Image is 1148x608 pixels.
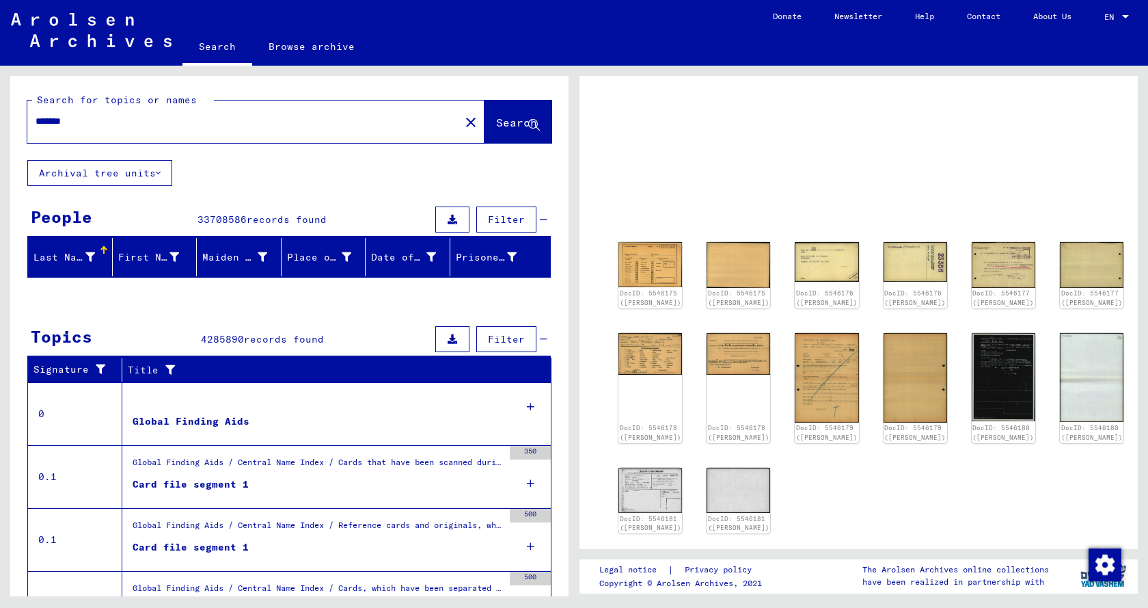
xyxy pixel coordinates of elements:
p: Copyright © Arolsen Archives, 2021 [599,577,768,590]
div: Topics [31,324,92,349]
a: DocID: 5546177 ([PERSON_NAME]) [972,289,1034,306]
img: 001.jpg [618,242,682,287]
p: have been realized in partnership with [862,576,1049,588]
div: Last Name [33,246,112,268]
img: Change consent [1089,548,1121,581]
button: Clear [457,108,484,135]
mat-header-cell: Prisoner # [450,238,551,276]
span: Filter [488,333,525,345]
div: People [31,204,92,229]
a: DocID: 5546175 ([PERSON_NAME]) [708,289,769,306]
button: Archival tree units [27,160,172,186]
div: | [599,563,768,577]
img: 001.jpg [618,468,682,513]
img: yv_logo.png [1078,559,1129,593]
div: First Name [118,246,197,268]
div: Title [128,359,538,381]
td: 0 [28,382,122,445]
div: Date of Birth [371,250,436,265]
div: Last Name [33,250,95,265]
div: Place of Birth [287,246,369,268]
a: Privacy policy [674,563,768,577]
img: 001.jpg [972,242,1035,288]
a: DocID: 5546178 ([PERSON_NAME]) [708,424,769,441]
span: records found [244,333,324,345]
mat-header-cell: Date of Birth [366,238,450,276]
a: Legal notice [599,563,668,577]
div: Card file segment 1 [133,540,249,555]
img: 002.jpg [1060,333,1123,422]
a: DocID: 5546180 ([PERSON_NAME]) [1061,424,1123,441]
a: DocID: 5546176 ([PERSON_NAME]) [884,289,946,306]
div: First Name [118,250,180,265]
span: records found [247,213,327,226]
div: Prisoner # [456,246,534,268]
a: DocID: 5546179 ([PERSON_NAME]) [796,424,858,441]
span: Search [496,116,537,129]
a: DocID: 5546177 ([PERSON_NAME]) [1061,289,1123,306]
div: Maiden Name [202,250,267,265]
a: Browse archive [252,30,371,63]
div: Change consent [1088,548,1121,581]
a: DocID: 5546181 ([PERSON_NAME]) [708,515,769,532]
div: Card file segment 1 [133,477,249,492]
img: Arolsen_neg.svg [11,13,172,47]
mat-header-cell: Place of Birth [282,238,366,276]
div: Prisoner # [456,250,517,265]
img: 001.jpg [618,333,682,375]
img: 002.jpg [707,333,770,375]
div: Signature [33,362,111,377]
img: 002.jpg [1060,242,1123,288]
span: EN [1104,12,1119,22]
img: 001.jpg [795,242,858,282]
button: Filter [476,326,536,352]
a: Search [182,30,252,66]
div: Date of Birth [371,246,453,268]
img: 002.jpg [884,333,947,423]
div: 500 [510,509,551,523]
mat-header-cell: Last Name [28,238,113,276]
span: 33708586 [197,213,247,226]
a: DocID: 5546181 ([PERSON_NAME]) [620,515,681,532]
div: Global Finding Aids / Central Name Index / Reference cards and originals, which have been discove... [133,519,503,538]
div: Maiden Name [202,246,284,268]
div: Signature [33,359,125,381]
div: 500 [510,572,551,585]
a: DocID: 5546179 ([PERSON_NAME]) [884,424,946,441]
td: 0.1 [28,445,122,508]
button: Search [484,101,551,143]
td: 0.1 [28,508,122,571]
a: DocID: 5546175 ([PERSON_NAME]) [620,289,681,306]
img: 002.jpg [707,468,770,513]
mat-header-cell: Maiden Name [197,238,282,276]
a: DocID: 5546178 ([PERSON_NAME]) [620,424,681,441]
mat-icon: close [463,114,479,131]
div: Global Finding Aids / Central Name Index / Cards, which have been separated just before or during... [133,582,503,601]
div: Global Finding Aids / Central Name Index / Cards that have been scanned during first sequential m... [133,456,503,475]
mat-label: Search for topics or names [37,94,197,106]
div: 350 [510,446,551,460]
a: DocID: 5546180 ([PERSON_NAME]) [972,424,1034,441]
div: Title [128,363,524,378]
button: Filter [476,207,536,233]
a: DocID: 5546176 ([PERSON_NAME]) [796,289,858,306]
img: 002.jpg [884,242,947,282]
mat-header-cell: First Name [113,238,197,276]
img: 001.jpg [972,333,1035,421]
div: Place of Birth [287,250,352,265]
p: The Arolsen Archives online collections [862,564,1049,576]
div: Global Finding Aids [133,414,249,429]
img: 001.jpg [795,333,858,423]
img: 002.jpg [707,242,770,288]
span: Filter [488,213,525,226]
span: 4285890 [201,333,244,345]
